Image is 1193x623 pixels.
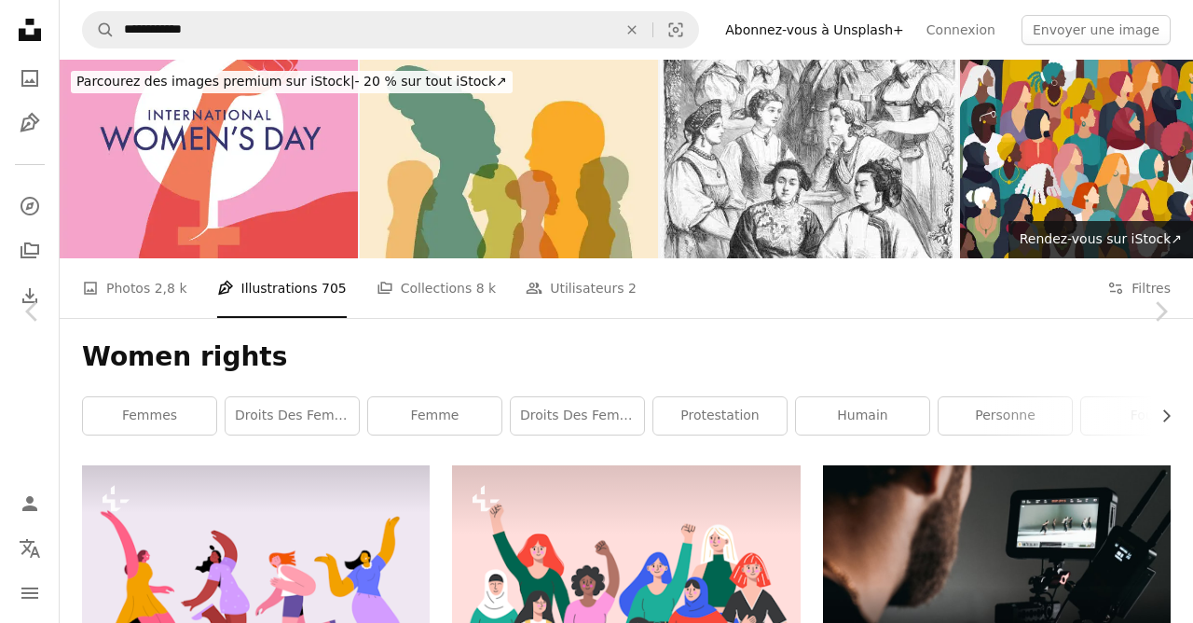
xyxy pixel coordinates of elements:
[82,258,187,318] a: Photos 2,8 k
[628,278,637,298] span: 2
[11,485,48,522] a: Connexion / S’inscrire
[11,187,48,225] a: Explorer
[83,12,115,48] button: Rechercher sur Unsplash
[511,397,644,435] a: Droits des femme
[360,60,658,258] img: Silhouettes de femmes de différentes cultures. Société multiculturelle.
[1128,222,1193,401] a: Suivant
[1107,258,1171,318] button: Filtres
[653,397,787,435] a: protestation
[377,258,496,318] a: Collections 8 k
[60,60,524,104] a: Parcourez des images premium sur iStock|- 20 % sur tout iStock↗
[82,11,699,48] form: Rechercher des visuels sur tout le site
[83,397,216,435] a: femmes
[526,258,637,318] a: Utilisateurs 2
[11,530,48,567] button: Langue
[226,397,359,435] a: Droits des femmes
[11,104,48,142] a: Illustrations
[368,397,501,435] a: femme
[660,60,958,258] img: Exposition universelle paris 1867 - Personnages ethniques féminins
[653,12,698,48] button: Recherche de visuels
[1020,231,1182,246] span: Rendez-vous sur iStock ↗
[476,278,496,298] span: 8 k
[60,60,358,258] img: International women’s day concept background. #Accelerate Action.
[1149,397,1171,435] button: faire défiler la liste vers la droite
[611,12,652,48] button: Effacer
[82,340,1171,374] h1: Women rights
[76,74,355,89] span: Parcourez des images premium sur iStock |
[11,60,48,97] a: Photos
[1008,221,1193,258] a: Rendez-vous sur iStock↗
[11,575,48,612] button: Menu
[796,397,929,435] a: humain
[71,71,513,93] div: - 20 % sur tout iStock ↗
[915,15,1007,45] a: Connexion
[939,397,1072,435] a: personne
[714,15,915,45] a: Abonnez-vous à Unsplash+
[1022,15,1171,45] button: Envoyer une image
[155,278,187,298] span: 2,8 k
[82,575,430,592] a: Un groupe de personnes dansant ensemble en ligne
